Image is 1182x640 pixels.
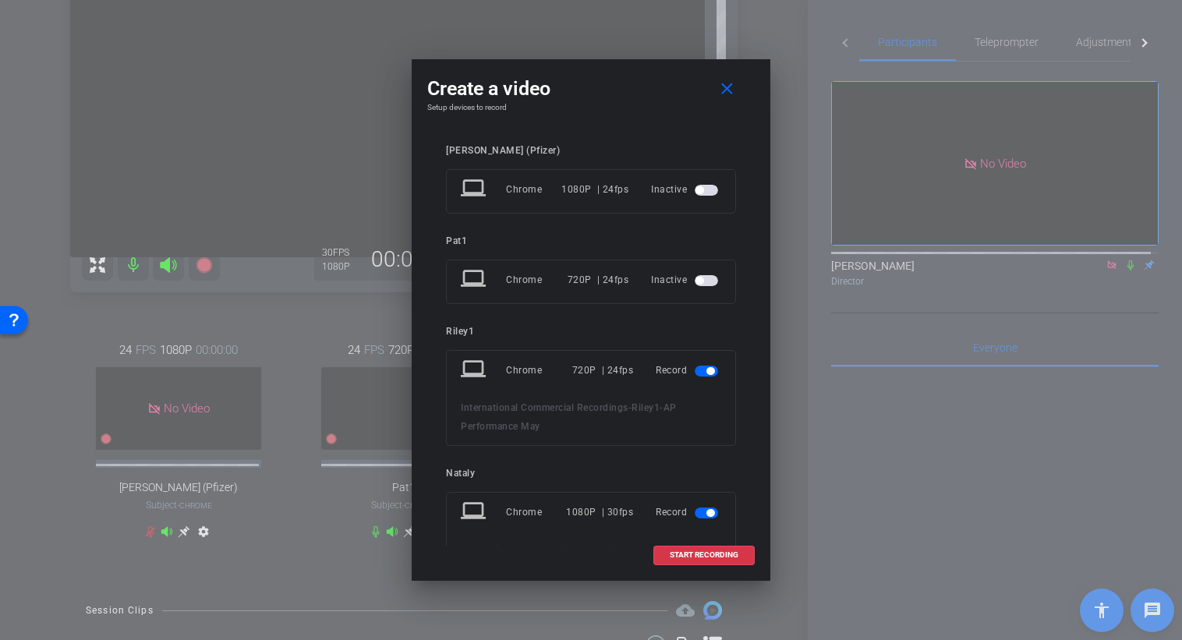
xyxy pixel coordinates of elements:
[506,356,572,384] div: Chrome
[561,175,628,203] div: 1080P | 24fps
[427,75,755,103] div: Create a video
[461,175,489,203] mat-icon: laptop
[461,498,489,526] mat-icon: laptop
[632,544,660,555] span: Nataly
[566,498,633,526] div: 1080P | 30fps
[461,544,628,555] span: International Commercial Recordings
[427,103,755,112] h4: Setup devices to record
[717,80,737,99] mat-icon: close
[628,402,632,413] span: -
[446,235,736,247] div: Pat1
[656,356,721,384] div: Record
[506,266,568,294] div: Chrome
[506,498,566,526] div: Chrome
[651,266,721,294] div: Inactive
[461,266,489,294] mat-icon: laptop
[628,544,632,555] span: -
[651,175,721,203] div: Inactive
[656,498,721,526] div: Record
[461,356,489,384] mat-icon: laptop
[461,402,628,413] span: International Commercial Recordings
[568,266,629,294] div: 720P | 24fps
[632,402,660,413] span: Riley1
[653,546,755,565] button: START RECORDING
[446,468,736,479] div: Nataly
[572,356,634,384] div: 720P | 24fps
[670,551,738,559] span: START RECORDING
[660,402,664,413] span: -
[446,145,736,157] div: [PERSON_NAME] (Pfizer)
[506,175,561,203] div: Chrome
[446,326,736,338] div: Riley1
